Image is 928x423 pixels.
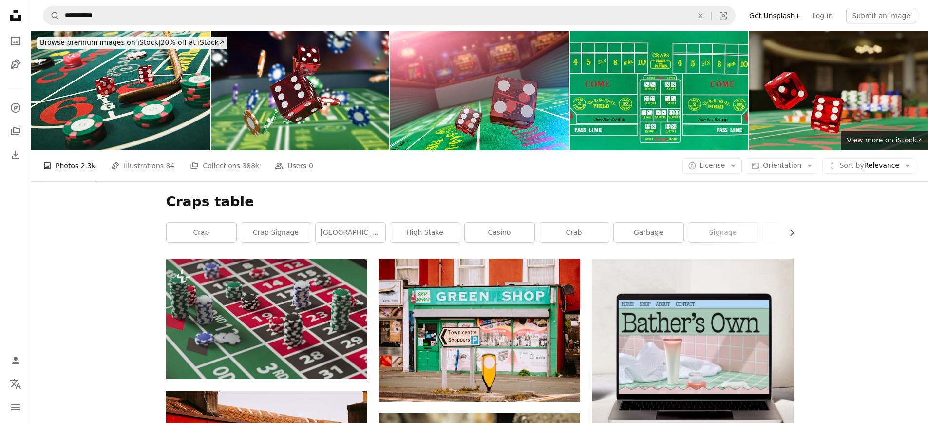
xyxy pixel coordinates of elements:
[6,374,25,394] button: Language
[40,39,225,46] span: 20% off at iStock ↗
[167,223,236,242] a: crap
[40,39,160,46] span: Browse premium images on iStock |
[390,31,569,150] img: Playing Craps in a Casino with Slot Machines
[763,161,801,169] span: Orientation
[379,259,580,402] img: A small green shop stands on a town street.
[43,6,736,25] form: Find visuals sitewide
[31,31,210,150] img: Croupier stick clearing craps table
[841,131,928,150] a: View more on iStock↗
[614,223,683,242] a: garbage
[806,8,838,23] a: Log in
[743,8,806,23] a: Get Unsplash+
[211,31,390,150] img: gambling, craps game
[390,223,460,242] a: high stake
[682,158,742,174] button: License
[846,8,916,23] button: Submit an image
[31,31,233,55] a: Browse premium images on iStock|20% off at iStock↗
[688,223,758,242] a: signage
[6,145,25,164] a: Download History
[43,6,60,25] button: Search Unsplash
[379,325,580,334] a: A small green shop stands on a town street.
[190,150,259,181] a: Collections 388k
[111,150,174,181] a: Illustrations 84
[465,223,534,242] a: casino
[763,223,833,242] a: shop
[570,31,749,150] img: Craps Table
[712,6,735,25] button: Visual search
[241,223,311,242] a: crap signage
[847,136,922,144] span: View more on iStock ↗
[166,161,175,171] span: 84
[539,223,609,242] a: crab
[6,31,25,51] a: Photos
[783,223,794,242] button: scroll list to the right
[6,351,25,370] a: Log in / Sign up
[839,161,899,171] span: Relevance
[275,150,313,181] a: Users 0
[242,161,259,171] span: 388k
[690,6,711,25] button: Clear
[166,314,367,323] a: a close up of a board game with dices
[822,158,916,174] button: Sort byRelevance
[166,193,794,211] h1: Craps table
[746,158,818,174] button: Orientation
[700,161,725,169] span: License
[839,161,864,169] span: Sort by
[6,121,25,141] a: Collections
[309,161,313,171] span: 0
[166,259,367,379] img: a close up of a board game with dices
[6,98,25,118] a: Explore
[749,31,928,150] img: Close up shot of a pair of dice rolling down a craps table. Selective focus.Gambling concept. 3d ...
[316,223,385,242] a: [GEOGRAPHIC_DATA]
[6,55,25,74] a: Illustrations
[6,398,25,417] button: Menu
